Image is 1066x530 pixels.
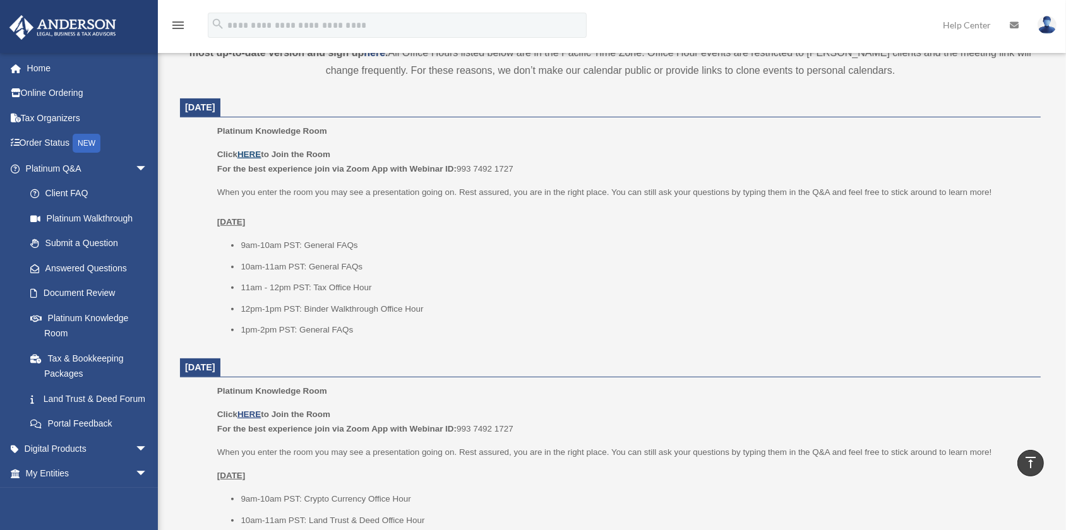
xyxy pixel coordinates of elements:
li: 1pm-2pm PST: General FAQs [241,322,1032,338]
a: HERE [237,409,261,419]
a: Tax Organizers [9,105,167,131]
a: Platinum Q&Aarrow_drop_down [9,156,167,181]
span: arrow_drop_down [135,436,160,462]
p: When you enter the room you may see a presentation going on. Rest assured, you are in the right p... [217,185,1032,230]
a: Client FAQ [18,181,167,206]
a: Platinum Walkthrough [18,206,167,231]
div: NEW [73,134,100,153]
p: When you enter the room you may see a presentation going on. Rest assured, you are in the right p... [217,445,1032,460]
b: Click to Join the Room [217,150,330,159]
a: Land Trust & Deed Forum [18,386,167,411]
u: [DATE] [217,471,246,480]
li: 10am-11am PST: General FAQs [241,259,1032,274]
span: Platinum Knowledge Room [217,386,327,396]
b: For the best experience join via Zoom App with Webinar ID: [217,164,457,174]
div: All Office Hours listed below are in the Pacific Time Zone. Office Hour events are restricted to ... [180,26,1041,79]
span: Platinum Knowledge Room [217,126,327,136]
a: Tax & Bookkeeping Packages [18,346,167,386]
b: Click to Join the Room [217,409,330,419]
a: Online Ordering [9,81,167,106]
a: Digital Productsarrow_drop_down [9,436,167,461]
a: Document Review [18,281,167,306]
a: Portal Feedback [18,411,167,437]
li: 9am-10am PST: Crypto Currency Office Hour [241,492,1032,507]
a: Submit a Question [18,231,167,256]
b: For the best experience join via Zoom App with Webinar ID: [217,424,457,433]
a: HERE [237,150,261,159]
img: User Pic [1038,16,1057,34]
i: search [211,17,225,31]
a: vertical_align_top [1017,450,1044,476]
a: Answered Questions [18,256,167,281]
p: 993 7492 1727 [217,147,1032,177]
i: vertical_align_top [1023,455,1038,470]
li: 12pm-1pm PST: Binder Walkthrough Office Hour [241,302,1032,317]
li: 11am - 12pm PST: Tax Office Hour [241,280,1032,295]
span: [DATE] [185,362,215,372]
li: 9am-10am PST: General FAQs [241,238,1032,253]
a: menu [171,22,186,33]
p: 993 7492 1727 [217,407,1032,437]
span: arrow_drop_down [135,486,160,512]
i: menu [171,18,186,33]
u: [DATE] [217,217,246,227]
span: arrow_drop_down [135,156,160,182]
a: My Entitiesarrow_drop_down [9,461,167,486]
a: My [PERSON_NAME] Teamarrow_drop_down [9,486,167,511]
span: arrow_drop_down [135,461,160,487]
li: 10am-11am PST: Land Trust & Deed Office Hour [241,513,1032,528]
img: Anderson Advisors Platinum Portal [6,15,120,40]
a: Home [9,56,167,81]
span: [DATE] [185,102,215,112]
a: Platinum Knowledge Room [18,305,160,346]
a: Order StatusNEW [9,131,167,156]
